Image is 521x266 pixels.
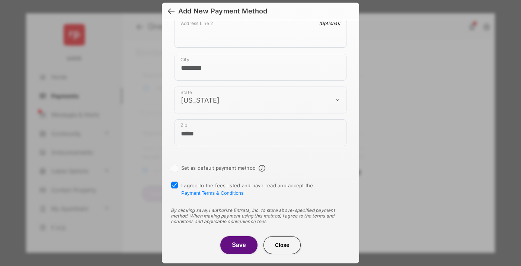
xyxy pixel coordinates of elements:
div: By clicking save, I authorize Entrata, Inc. to store above-specified payment method. When making ... [171,207,350,224]
button: Save [220,236,258,254]
button: Close [263,236,301,254]
div: payment_method_screening[postal_addresses][administrativeArea] [175,87,346,113]
span: Default payment method info [259,165,265,172]
button: I agree to the fees listed and have read and accept the [181,190,243,196]
div: Add New Payment Method [178,7,267,15]
div: payment_method_screening[postal_addresses][addressLine2] [175,17,346,48]
span: I agree to the fees listed and have read and accept the [181,182,313,196]
label: Set as default payment method [181,165,256,171]
div: payment_method_screening[postal_addresses][postalCode] [175,119,346,146]
div: payment_method_screening[postal_addresses][locality] [175,54,346,81]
